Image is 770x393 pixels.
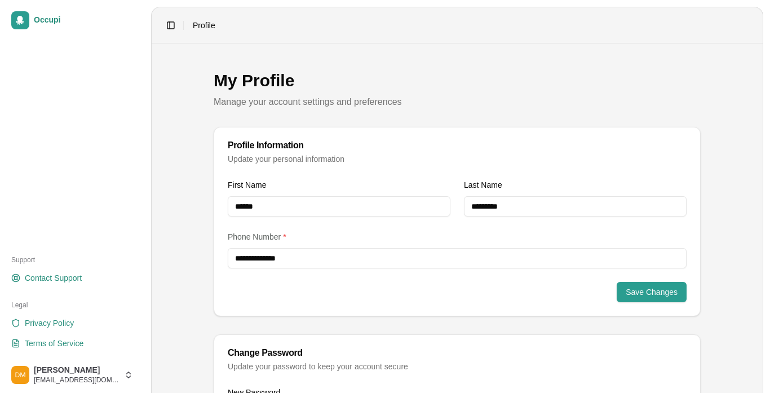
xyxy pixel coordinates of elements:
label: First Name [228,180,266,189]
a: Terms of Service [7,334,138,352]
span: [PERSON_NAME] [34,365,120,376]
div: Update your password to keep your account secure [228,361,687,372]
label: Last Name [464,180,502,189]
p: Manage your account settings and preferences [214,95,701,109]
span: Occupi [34,15,133,25]
h1: My Profile [214,70,701,91]
nav: breadcrumb [193,20,215,31]
a: Occupi [7,7,138,34]
span: Privacy Policy [25,317,74,329]
div: Update your personal information [228,153,687,165]
img: Darold McClendon [11,366,29,384]
button: Darold McClendon[PERSON_NAME][EMAIL_ADDRESS][DOMAIN_NAME] [7,361,138,388]
a: Privacy Policy [7,314,138,332]
span: Terms of Service [25,338,83,349]
button: Save Changes [617,282,687,302]
span: [EMAIL_ADDRESS][DOMAIN_NAME] [34,376,120,385]
div: Change Password [228,348,687,357]
div: Legal [7,296,138,314]
span: Contact Support [25,272,82,284]
a: Contact Support [7,269,138,287]
div: Support [7,251,138,269]
label: Phone Number [228,232,286,241]
div: Profile Information [228,141,687,150]
span: Profile [193,20,215,31]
